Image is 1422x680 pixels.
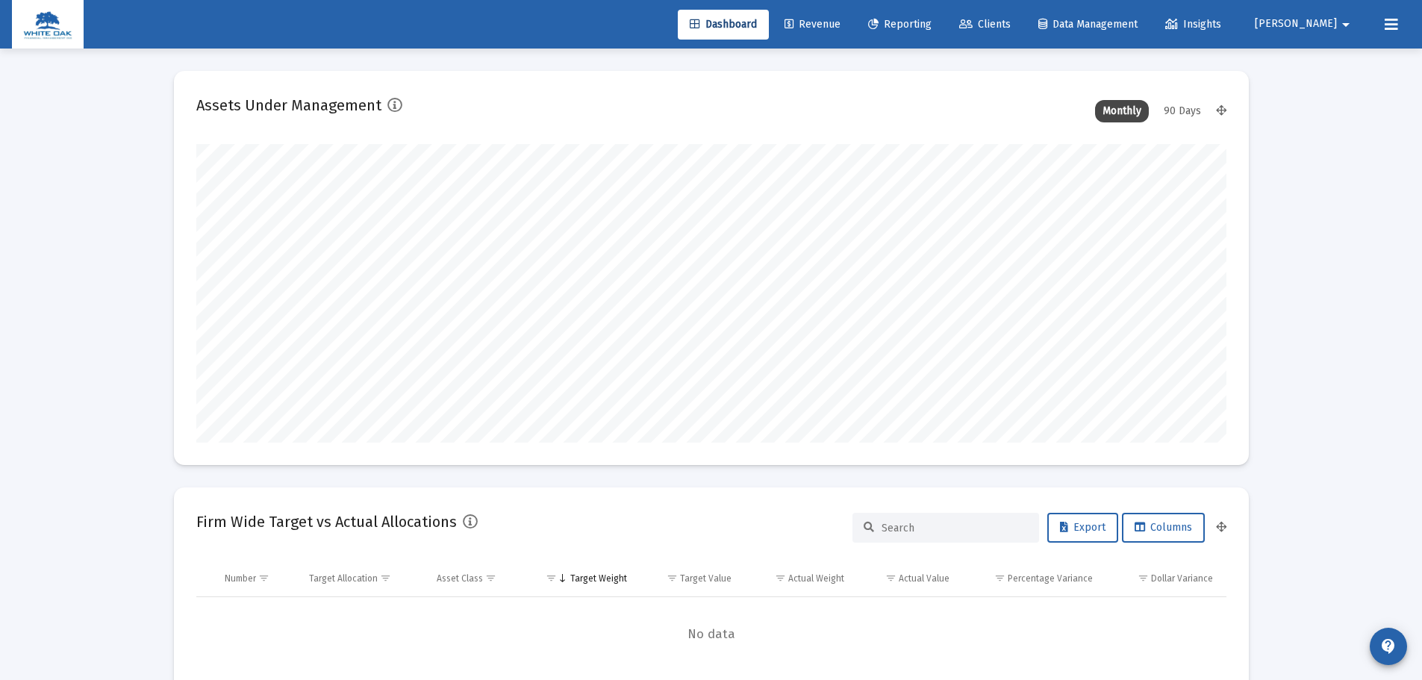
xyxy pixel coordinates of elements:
[1095,100,1149,122] div: Monthly
[546,573,557,584] span: Show filter options for column 'Target Weight'
[23,10,72,40] img: Dashboard
[868,18,932,31] span: Reporting
[196,93,381,117] h2: Assets Under Management
[1165,18,1221,31] span: Insights
[570,573,627,584] div: Target Weight
[773,10,852,40] a: Revenue
[1122,513,1205,543] button: Columns
[882,522,1028,534] input: Search
[1060,521,1106,534] span: Export
[885,573,896,584] span: Show filter options for column 'Actual Value'
[678,10,769,40] a: Dashboard
[380,573,391,584] span: Show filter options for column 'Target Allocation'
[947,10,1023,40] a: Clients
[214,561,299,596] td: Column Number
[1337,10,1355,40] mat-icon: arrow_drop_down
[1135,521,1192,534] span: Columns
[196,561,1226,672] div: Data grid
[1237,9,1373,39] button: [PERSON_NAME]
[994,573,1005,584] span: Show filter options for column 'Percentage Variance'
[258,573,269,584] span: Show filter options for column 'Number'
[959,18,1011,31] span: Clients
[1379,637,1397,655] mat-icon: contact_support
[485,573,496,584] span: Show filter options for column 'Asset Class'
[742,561,854,596] td: Column Actual Weight
[856,10,944,40] a: Reporting
[196,510,457,534] h2: Firm Wide Target vs Actual Allocations
[309,573,378,584] div: Target Allocation
[1151,573,1213,584] div: Dollar Variance
[775,573,786,584] span: Show filter options for column 'Actual Weight'
[1156,100,1209,122] div: 90 Days
[437,573,483,584] div: Asset Class
[1103,561,1226,596] td: Column Dollar Variance
[1255,18,1337,31] span: [PERSON_NAME]
[960,561,1103,596] td: Column Percentage Variance
[667,573,678,584] span: Show filter options for column 'Target Value'
[899,573,949,584] div: Actual Value
[426,561,526,596] td: Column Asset Class
[1138,573,1149,584] span: Show filter options for column 'Dollar Variance'
[526,561,637,596] td: Column Target Weight
[690,18,757,31] span: Dashboard
[1038,18,1138,31] span: Data Management
[637,561,743,596] td: Column Target Value
[680,573,732,584] div: Target Value
[785,18,841,31] span: Revenue
[1047,513,1118,543] button: Export
[225,573,256,584] div: Number
[196,626,1226,643] span: No data
[1008,573,1093,584] div: Percentage Variance
[299,561,426,596] td: Column Target Allocation
[1026,10,1150,40] a: Data Management
[1153,10,1233,40] a: Insights
[788,573,844,584] div: Actual Weight
[855,561,960,596] td: Column Actual Value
